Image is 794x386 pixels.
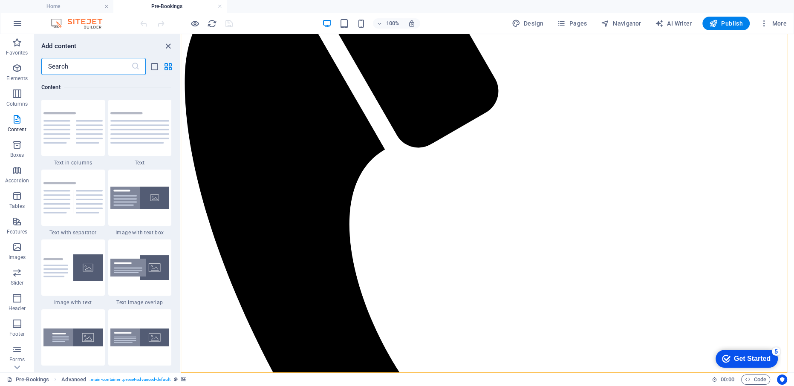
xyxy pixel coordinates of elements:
[25,9,62,17] div: Get Started
[598,17,645,30] button: Navigator
[108,229,172,236] span: Image with text box
[41,159,105,166] span: Text in columns
[163,61,173,72] button: grid-view
[6,49,28,56] p: Favorites
[5,177,29,184] p: Accordion
[108,239,172,306] div: Text image overlap
[10,152,24,158] p: Boxes
[61,374,186,385] nav: breadcrumb
[8,126,26,133] p: Content
[777,374,787,385] button: Usercentrics
[6,75,28,82] p: Elements
[110,255,170,280] img: text-image-overlap.svg
[41,41,77,51] h6: Add content
[760,19,787,28] span: More
[7,228,27,235] p: Features
[108,100,172,166] div: Text
[43,182,103,213] img: text-with-separator.svg
[113,2,227,11] h4: Pre-Bookings
[652,17,696,30] button: AI Writer
[149,61,159,72] button: list-view
[43,254,103,281] img: text-with-image-v4.svg
[741,374,770,385] button: Code
[727,376,728,383] span: :
[745,374,766,385] span: Code
[601,19,641,28] span: Navigator
[108,299,172,306] span: Text image overlap
[508,17,547,30] button: Design
[9,356,25,363] p: Forms
[63,2,72,10] div: 5
[7,4,69,22] div: Get Started 5 items remaining, 0% complete
[110,187,170,209] img: image-with-text-box.svg
[9,203,25,210] p: Tables
[41,229,105,236] span: Text with separator
[655,19,692,28] span: AI Writer
[9,305,26,312] p: Header
[61,374,86,385] span: Click to select. Double-click to edit
[554,17,590,30] button: Pages
[11,279,24,286] p: Slider
[408,20,416,27] i: On resize automatically adjust zoom level to fit chosen device.
[41,82,171,92] h6: Content
[207,18,217,29] button: reload
[41,58,131,75] input: Search
[712,374,734,385] h6: Session time
[90,374,170,385] span: . main-container .preset-advanced-default
[49,18,113,29] img: Editor Logo
[709,19,743,28] span: Publish
[108,170,172,236] div: Image with text box
[43,112,103,144] img: text-in-columns.svg
[386,18,399,29] h6: 100%
[373,18,403,29] button: 100%
[190,18,200,29] button: Click here to leave preview mode and continue editing
[163,41,173,51] button: close panel
[181,377,186,382] i: This element contains a background
[41,170,105,236] div: Text with separator
[512,19,544,28] span: Design
[9,254,26,261] p: Images
[6,101,28,107] p: Columns
[508,17,547,30] div: Design (Ctrl+Alt+Y)
[110,328,170,346] img: wide-image-with-text.svg
[41,100,105,166] div: Text in columns
[174,377,178,382] i: This element is a customizable preset
[41,239,105,306] div: Image with text
[41,299,105,306] span: Image with text
[702,17,750,30] button: Publish
[557,19,587,28] span: Pages
[207,19,217,29] i: Reload page
[721,374,734,385] span: 00 00
[7,374,49,385] a: Click to cancel selection. Double-click to open Pages
[110,112,170,144] img: text.svg
[108,159,172,166] span: Text
[9,331,25,337] p: Footer
[756,17,790,30] button: More
[43,328,103,346] img: wide-image-with-text-aligned.svg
